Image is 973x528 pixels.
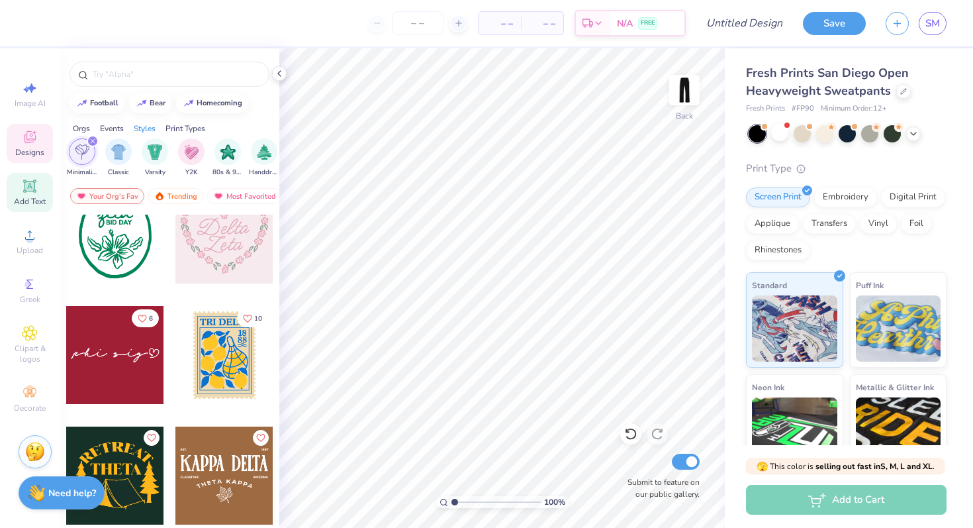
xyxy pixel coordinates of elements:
[815,461,933,472] strong: selling out fast in S, M, L and XL
[17,245,43,256] span: Upload
[185,168,197,178] span: Y2K
[641,19,655,28] span: FREE
[881,187,945,207] div: Digital Print
[254,315,262,322] span: 10
[15,147,44,158] span: Designs
[144,430,160,446] button: Like
[856,295,941,362] img: Puff Ink
[75,144,89,160] img: Minimalist Image
[77,99,87,107] img: trend_line.gif
[257,144,271,160] img: Handdrawn Image
[207,188,282,204] div: Most Favorited
[919,12,947,35] a: SM
[901,214,932,234] div: Foil
[746,65,909,99] span: Fresh Prints San Diego Open Heavyweight Sweatpants
[392,11,443,35] input: – –
[856,397,941,464] img: Metallic & Glitter Ink
[814,187,877,207] div: Embroidery
[111,144,126,160] img: Classic Image
[746,103,785,115] span: Fresh Prints
[76,191,87,201] img: most_fav.gif
[212,138,243,178] button: filter button
[105,138,132,178] button: filter button
[213,191,224,201] img: most_fav.gif
[856,278,884,292] span: Puff Ink
[544,496,565,508] span: 100 %
[486,17,513,30] span: – –
[176,93,248,113] button: homecoming
[529,17,555,30] span: – –
[178,138,205,178] button: filter button
[73,123,90,134] div: Orgs
[253,430,269,446] button: Like
[145,168,165,178] span: Varsity
[14,403,46,413] span: Decorate
[48,487,96,500] strong: Need help?
[108,168,129,178] span: Classic
[148,188,203,204] div: Trending
[67,168,97,178] span: Minimalist
[696,10,793,36] input: Untitled Design
[925,16,940,31] span: SM
[90,99,118,107] div: football
[617,17,633,30] span: N/A
[752,295,837,362] img: Standard
[184,144,199,160] img: Y2K Image
[165,123,205,134] div: Print Types
[148,144,163,160] img: Varsity Image
[249,138,279,178] div: filter for Handdrawn
[752,397,837,464] img: Neon Ink
[860,214,897,234] div: Vinyl
[136,99,147,107] img: trend_line.gif
[15,98,46,109] span: Image AI
[150,99,165,107] div: bear
[746,187,810,207] div: Screen Print
[752,278,787,292] span: Standard
[746,240,810,260] div: Rhinestones
[746,161,947,176] div: Print Type
[676,110,693,122] div: Back
[178,138,205,178] div: filter for Y2K
[746,214,799,234] div: Applique
[752,380,784,394] span: Neon Ink
[212,138,243,178] div: filter for 80s & 90s
[132,309,159,327] button: Like
[671,77,698,103] img: Back
[249,168,279,178] span: Handdrawn
[757,460,768,473] span: 🫣
[803,214,856,234] div: Transfers
[129,93,171,113] button: bear
[154,191,165,201] img: trending.gif
[70,188,144,204] div: Your Org's Fav
[183,99,194,107] img: trend_line.gif
[220,144,236,160] img: 80s & 90s Image
[91,68,261,81] input: Try "Alpha"
[821,103,887,115] span: Minimum Order: 12 +
[757,460,935,472] span: This color is .
[792,103,814,115] span: # FP90
[142,138,168,178] div: filter for Varsity
[249,138,279,178] button: filter button
[20,294,40,305] span: Greek
[69,93,124,113] button: football
[237,309,268,327] button: Like
[67,138,97,178] div: filter for Minimalist
[14,196,46,207] span: Add Text
[803,12,866,35] button: Save
[67,138,97,178] button: filter button
[105,138,132,178] div: filter for Classic
[197,99,242,107] div: homecoming
[142,138,168,178] button: filter button
[856,380,934,394] span: Metallic & Glitter Ink
[149,315,153,322] span: 6
[134,123,156,134] div: Styles
[620,476,700,500] label: Submit to feature on our public gallery.
[100,123,124,134] div: Events
[7,343,53,364] span: Clipart & logos
[212,168,243,178] span: 80s & 90s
